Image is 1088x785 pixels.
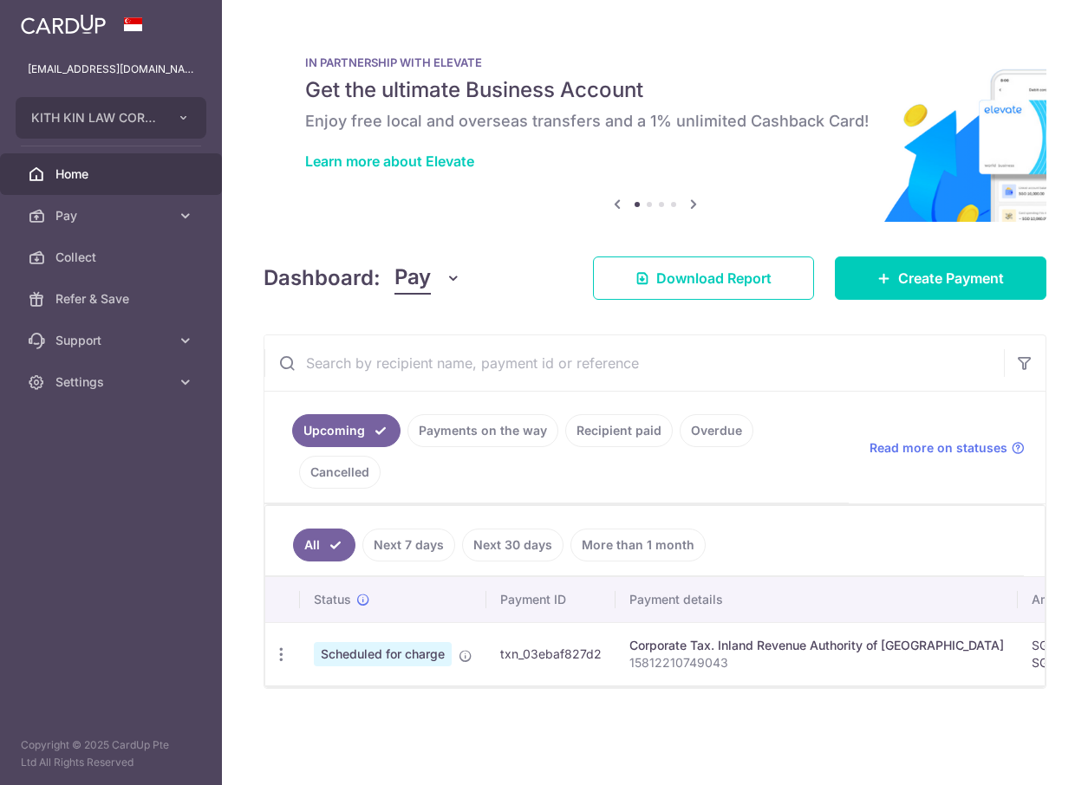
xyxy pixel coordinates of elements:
[898,268,1004,289] span: Create Payment
[486,622,616,685] td: txn_03ebaf827d2
[55,332,170,349] span: Support
[16,97,206,139] button: KITH KIN LAW CORPORATION
[55,165,170,183] span: Home
[629,637,1004,654] div: Corporate Tax. Inland Revenue Authority of [GEOGRAPHIC_DATA]
[629,654,1004,671] p: 15812210749043
[486,577,616,622] th: Payment ID
[407,414,558,447] a: Payments on the way
[55,373,170,391] span: Settings
[21,14,106,35] img: CardUp
[462,529,564,561] a: Next 30 days
[394,262,431,295] span: Pay
[870,439,1007,457] span: Read more on statuses
[55,249,170,266] span: Collect
[299,456,381,489] a: Cancelled
[835,256,1046,300] a: Create Payment
[362,529,455,561] a: Next 7 days
[55,207,170,224] span: Pay
[565,414,673,447] a: Recipient paid
[314,642,452,666] span: Scheduled for charge
[314,591,351,608] span: Status
[616,577,1018,622] th: Payment details
[55,290,170,308] span: Refer & Save
[293,529,355,561] a: All
[305,111,1005,132] h6: Enjoy free local and overseas transfers and a 1% unlimited Cashback Card!
[264,263,381,294] h4: Dashboard:
[305,152,474,170] a: Learn more about Elevate
[394,262,461,295] button: Pay
[656,268,772,289] span: Download Report
[305,76,1005,104] h5: Get the ultimate Business Account
[870,439,1025,457] a: Read more on statuses
[264,28,1046,222] img: Renovation banner
[305,55,1005,69] p: IN PARTNERSHIP WITH ELEVATE
[292,414,401,447] a: Upcoming
[264,335,1004,391] input: Search by recipient name, payment id or reference
[593,256,814,300] a: Download Report
[31,109,160,127] span: KITH KIN LAW CORPORATION
[28,61,194,78] p: [EMAIL_ADDRESS][DOMAIN_NAME]
[570,529,706,561] a: More than 1 month
[680,414,753,447] a: Overdue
